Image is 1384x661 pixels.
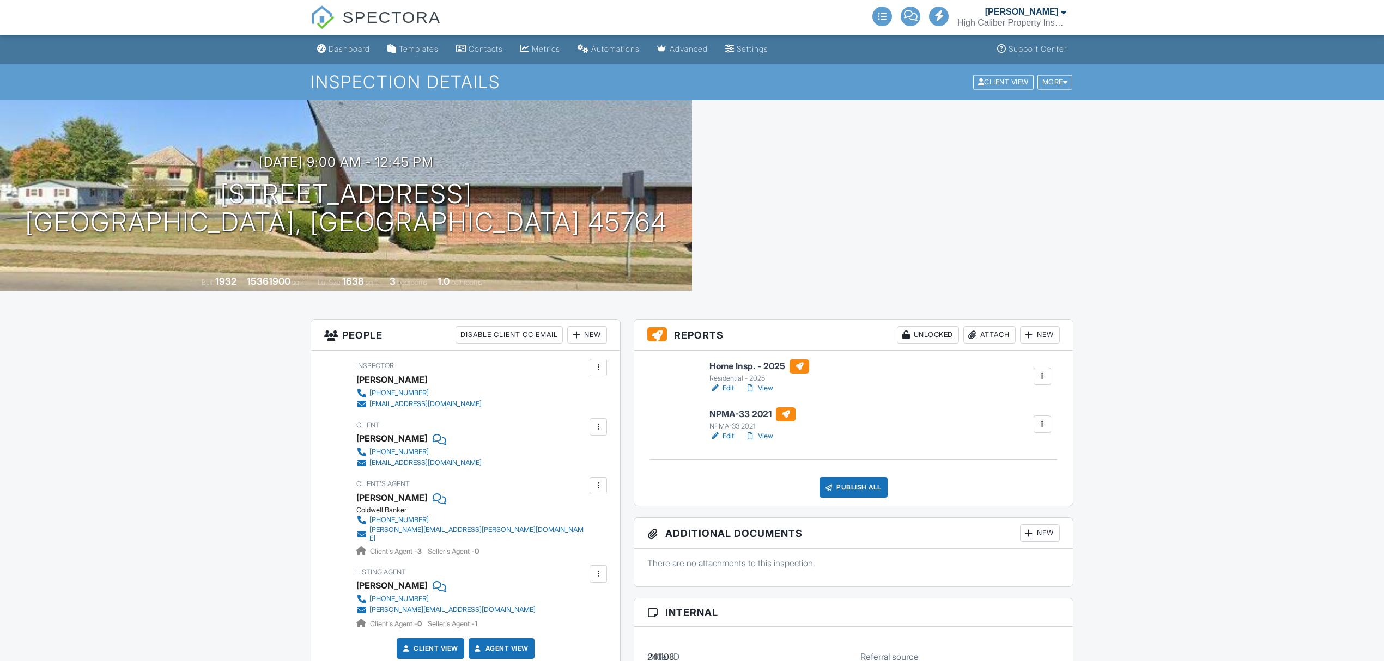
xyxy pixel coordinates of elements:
a: View [745,431,773,442]
span: bathrooms [451,278,482,286]
span: sq. ft. [292,278,307,286]
div: [PERSON_NAME] [985,7,1058,17]
div: Client View [973,75,1034,89]
div: 1932 [215,276,236,287]
strong: 0 [475,547,479,555]
div: [PHONE_NUMBER] [369,389,429,397]
div: Support Center [1009,44,1067,53]
a: Client View [400,643,458,654]
div: Coldwell Banker [356,506,596,515]
h1: Inspection Details [311,72,1073,91]
div: [EMAIL_ADDRESS][DOMAIN_NAME] [369,400,482,408]
h3: Additional Documents [634,518,1073,549]
h6: NPMA-33 2021 [709,407,796,421]
span: Client [356,421,380,429]
div: Attach [963,326,1016,344]
div: 1.0 [438,276,450,287]
a: Contacts [452,39,507,59]
a: [PHONE_NUMBER] [356,515,587,525]
div: [PHONE_NUMBER] [369,448,429,456]
span: Client's Agent - [370,547,423,555]
span: Seller's Agent - [428,547,479,555]
img: The Best Home Inspection Software - Spectora [311,5,335,29]
a: [PHONE_NUMBER] [356,593,536,604]
a: Support Center [993,39,1071,59]
h6: Home Insp. - 2025 [709,359,809,374]
h3: Reports [634,320,1073,351]
a: Automations (Advanced) [573,39,644,59]
div: 15361900 [247,276,290,287]
span: SPECTORA [342,5,441,28]
h3: People [311,320,620,351]
div: Unlocked [897,326,959,344]
a: [EMAIL_ADDRESS][DOMAIN_NAME] [356,457,482,468]
div: Disable Client CC Email [456,326,563,344]
span: sq.ft. [366,278,379,286]
a: [PERSON_NAME] [356,489,427,506]
span: Client's Agent [356,480,410,488]
div: Advanced [670,44,708,53]
strong: 0 [417,620,422,628]
div: Contacts [469,44,503,53]
span: Built [202,278,214,286]
div: 3 [390,276,396,287]
a: Templates [383,39,443,59]
div: Dashboard [329,44,370,53]
div: [PERSON_NAME] [356,430,427,446]
div: Metrics [532,44,560,53]
p: There are no attachments to this inspection. [647,557,1060,569]
div: More [1037,75,1073,89]
div: [PHONE_NUMBER] [369,595,429,603]
div: Templates [399,44,439,53]
a: [PHONE_NUMBER] [356,388,482,399]
div: [PERSON_NAME] [356,371,427,388]
div: High Caliber Property Inspections [957,17,1066,28]
h3: [DATE] 9:00 am - 12:45 pm [259,155,434,169]
h1: [STREET_ADDRESS] [GEOGRAPHIC_DATA], [GEOGRAPHIC_DATA] 45764 [25,180,667,237]
a: Edit [709,431,734,442]
a: [PERSON_NAME][EMAIL_ADDRESS][DOMAIN_NAME] [356,604,536,615]
a: Settings [721,39,773,59]
a: NPMA-33 2021 NPMA-33 2021 [709,407,796,431]
div: 1638 [342,276,364,287]
div: [PERSON_NAME][EMAIL_ADDRESS][PERSON_NAME][DOMAIN_NAME] [369,525,587,543]
strong: 3 [417,547,422,555]
div: [EMAIL_ADDRESS][DOMAIN_NAME] [369,458,482,467]
strong: 1 [475,620,477,628]
div: Settings [737,44,768,53]
div: Publish All [820,477,888,498]
a: [PERSON_NAME][EMAIL_ADDRESS][PERSON_NAME][DOMAIN_NAME] [356,525,587,543]
a: SPECTORA [311,16,441,36]
a: View [745,383,773,394]
span: Client's Agent - [370,620,423,628]
a: [PHONE_NUMBER] [356,446,482,457]
a: Metrics [516,39,564,59]
div: [PERSON_NAME][EMAIL_ADDRESS][DOMAIN_NAME] [369,605,536,614]
div: [PHONE_NUMBER] [369,516,429,524]
span: Seller's Agent - [428,620,477,628]
a: Home Insp. - 2025 Residential - 2025 [709,359,809,383]
span: Lot Size [318,278,341,286]
span: Inspector [356,362,394,370]
span: bedrooms [397,278,427,286]
span: Listing Agent [356,568,406,576]
a: [EMAIL_ADDRESS][DOMAIN_NAME] [356,399,482,409]
a: Dashboard [313,39,374,59]
div: New [1020,524,1060,542]
div: Automations [591,44,640,53]
div: New [1020,326,1060,344]
a: Agent View [472,643,529,654]
div: NPMA-33 2021 [709,422,796,431]
div: New [567,326,607,344]
a: Edit [709,383,734,394]
div: Residential - 2025 [709,374,809,383]
a: Client View [972,77,1036,85]
a: [PERSON_NAME] [356,577,427,593]
a: Advanced [653,39,712,59]
h3: Internal [634,598,1073,627]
